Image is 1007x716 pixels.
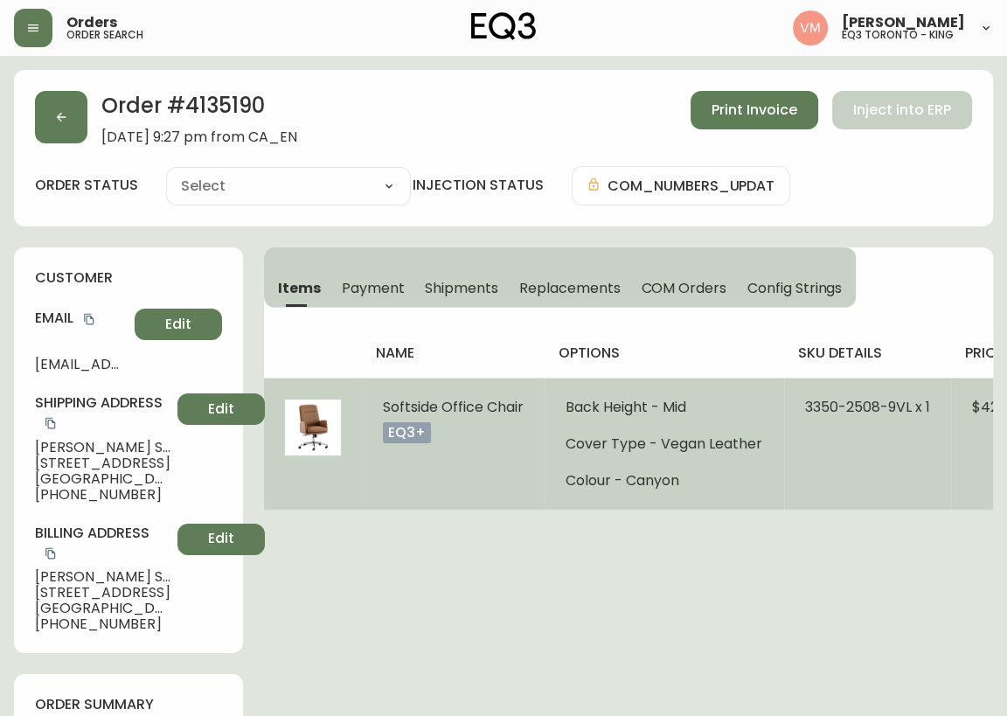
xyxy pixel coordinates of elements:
h4: customer [35,268,222,288]
img: 704182ba-2055-4e97-afd8-58f8bfb034e1Optional[softside-vegan-leather-brown-office-chair].jpg [285,400,341,455]
span: Edit [208,400,234,419]
label: order status [35,176,138,195]
span: [PERSON_NAME] Selezneva [35,440,170,455]
img: logo [471,12,536,40]
span: [STREET_ADDRESS] [35,455,170,471]
p: eq3+ [383,422,431,443]
li: Colour - Canyon [566,473,762,489]
span: [STREET_ADDRESS] [35,585,170,601]
span: [PERSON_NAME] [842,16,965,30]
h4: Shipping Address [35,393,170,433]
li: Back Height - Mid [566,400,762,415]
button: Edit [135,309,222,340]
span: Replacements [519,279,620,297]
h4: Billing Address [35,524,170,563]
h2: Order # 4135190 [101,91,297,129]
li: Cover Type - Vegan Leather [566,436,762,452]
h5: order search [66,30,143,40]
h4: Email [35,309,128,328]
span: Items [278,279,321,297]
span: 3350-2508-9VL x 1 [805,397,930,417]
span: Payment [342,279,405,297]
button: copy [80,310,98,328]
span: Print Invoice [712,101,797,120]
span: [PHONE_NUMBER] [35,487,170,503]
img: 0f63483a436850f3a2e29d5ab35f16df [793,10,828,45]
h4: injection status [413,176,544,195]
h4: sku details [798,344,937,363]
span: [GEOGRAPHIC_DATA] , ON , M4V 2H2 , CA [35,601,170,616]
span: [EMAIL_ADDRESS][DOMAIN_NAME] [35,357,128,372]
span: Orders [66,16,117,30]
span: [DATE] 9:27 pm from CA_EN [101,129,297,145]
h4: name [376,344,531,363]
button: copy [42,545,59,562]
span: [PERSON_NAME] Selezneva [35,569,170,585]
h4: order summary [35,695,222,714]
span: [GEOGRAPHIC_DATA] , ON , M4V 2H2 , CA [35,471,170,487]
button: copy [42,414,59,432]
button: Print Invoice [691,91,818,129]
span: Softside Office Chair [383,397,524,417]
span: Config Strings [747,279,842,297]
span: [PHONE_NUMBER] [35,616,170,632]
span: Edit [208,529,234,548]
span: COM Orders [641,279,726,297]
h5: eq3 toronto - king [842,30,954,40]
h4: options [559,344,769,363]
button: Edit [177,524,265,555]
button: Edit [177,393,265,425]
span: Edit [165,315,191,334]
span: Shipments [425,279,498,297]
